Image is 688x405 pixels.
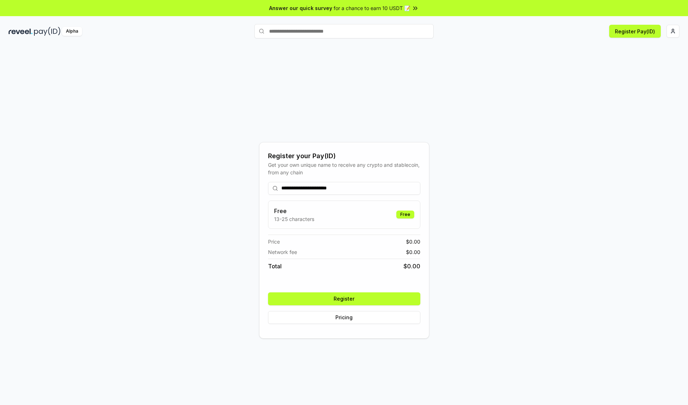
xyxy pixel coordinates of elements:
[406,248,420,256] span: $ 0.00
[609,25,661,38] button: Register Pay(ID)
[268,292,420,305] button: Register
[396,211,414,218] div: Free
[406,238,420,245] span: $ 0.00
[34,27,61,36] img: pay_id
[269,4,332,12] span: Answer our quick survey
[274,215,314,223] p: 13-25 characters
[268,151,420,161] div: Register your Pay(ID)
[268,161,420,176] div: Get your own unique name to receive any crypto and stablecoin, from any chain
[403,262,420,270] span: $ 0.00
[334,4,410,12] span: for a chance to earn 10 USDT 📝
[9,27,33,36] img: reveel_dark
[268,248,297,256] span: Network fee
[274,207,314,215] h3: Free
[268,238,280,245] span: Price
[62,27,82,36] div: Alpha
[268,311,420,324] button: Pricing
[268,262,282,270] span: Total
